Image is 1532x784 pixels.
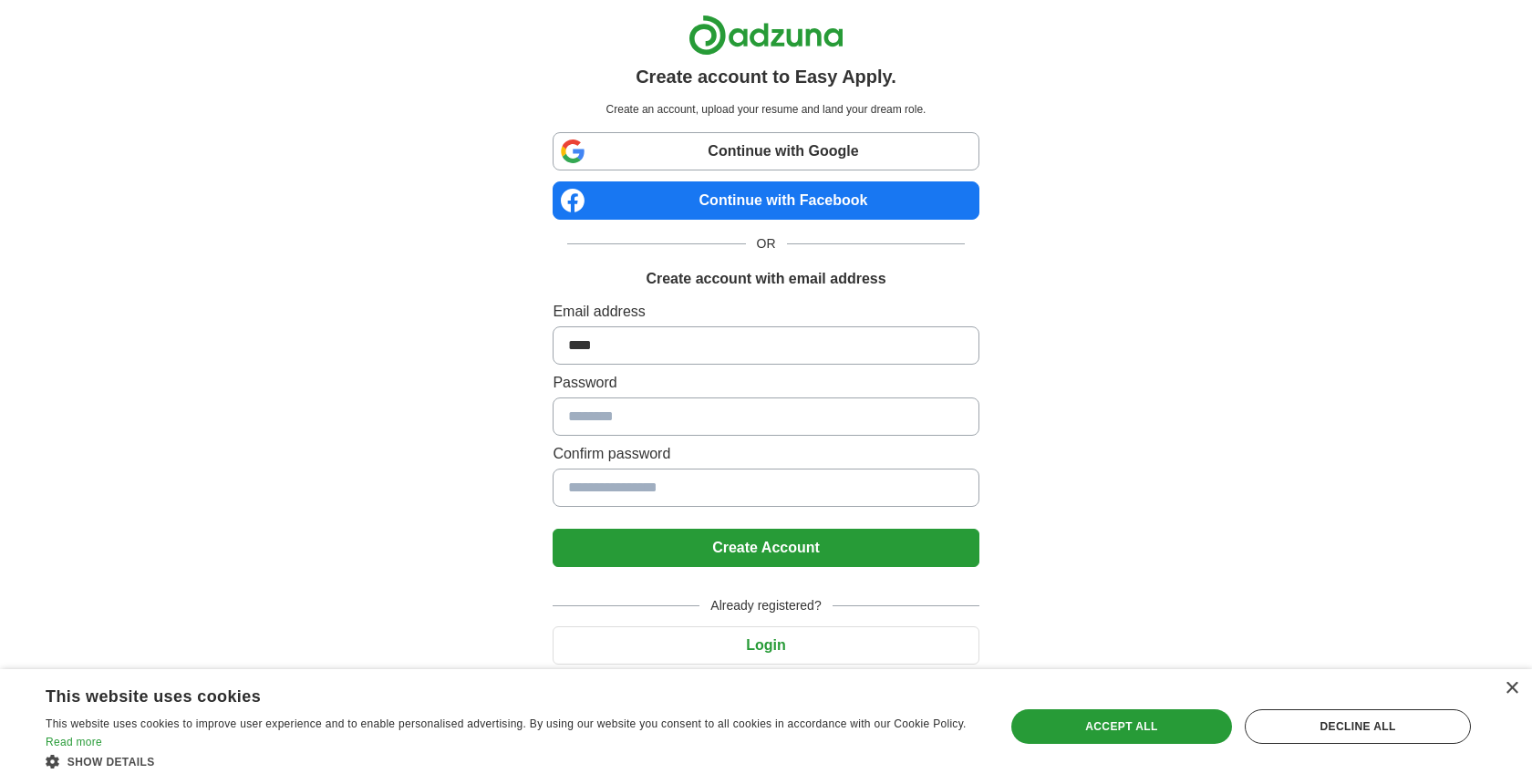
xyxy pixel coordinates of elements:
[1011,709,1232,744] div: Accept all
[553,529,978,567] button: Create Account
[46,736,102,748] a: Read more, opens a new window
[646,268,885,290] h1: Create account with email address
[46,717,967,730] span: This website uses cookies to improve user experience and to enable personalised advertising. By u...
[46,680,931,707] div: This website uses cookies
[556,101,975,118] p: Create an account, upload your resume and land your dream role.
[553,132,978,170] a: Continue with Google
[46,752,977,770] div: Show details
[553,443,978,465] label: Confirm password
[1505,682,1518,696] div: Close
[553,301,978,323] label: Email address
[1245,709,1471,744] div: Decline all
[553,181,978,220] a: Continue with Facebook
[636,63,896,90] h1: Create account to Easy Apply.
[553,372,978,394] label: Password
[553,626,978,665] button: Login
[553,637,978,653] a: Login
[67,756,155,769] span: Show details
[746,234,787,253] span: OR
[688,15,844,56] img: Adzuna logo
[699,596,832,615] span: Already registered?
